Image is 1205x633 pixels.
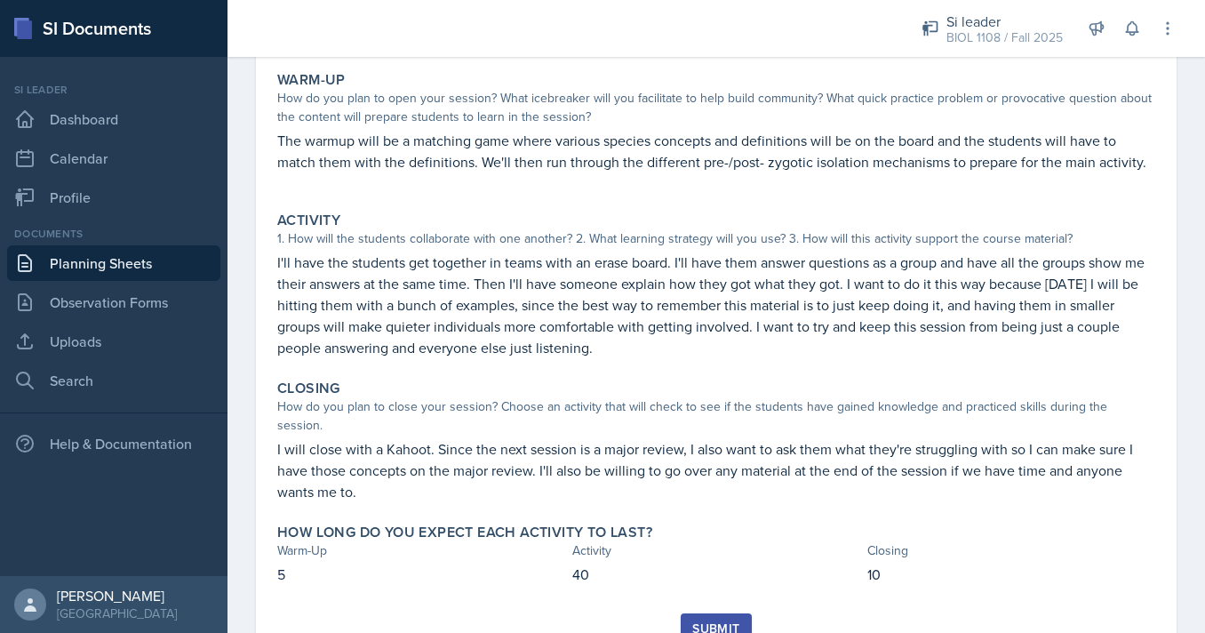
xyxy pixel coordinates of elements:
[7,363,220,398] a: Search
[277,380,340,397] label: Closing
[572,564,860,585] p: 40
[277,564,565,585] p: 5
[7,245,220,281] a: Planning Sheets
[7,82,220,98] div: Si leader
[7,226,220,242] div: Documents
[7,284,220,320] a: Observation Forms
[277,130,1155,172] p: The warmup will be a matching game where various species concepts and definitions will be on the ...
[277,397,1155,435] div: How do you plan to close your session? Choose an activity that will check to see if the students ...
[277,438,1155,502] p: I will close with a Kahoot. Since the next session is a major review, I also want to ask them wha...
[277,71,346,89] label: Warm-Up
[277,89,1155,126] div: How do you plan to open your session? What icebreaker will you facilitate to help build community...
[867,564,1155,585] p: 10
[277,252,1155,358] p: I'll have the students get together in teams with an erase board. I'll have them answer questions...
[946,28,1063,47] div: BIOL 1108 / Fall 2025
[57,587,177,605] div: [PERSON_NAME]
[572,541,860,560] div: Activity
[7,324,220,359] a: Uploads
[277,541,565,560] div: Warm-Up
[7,140,220,176] a: Calendar
[7,180,220,215] a: Profile
[277,524,652,541] label: How long do you expect each activity to last?
[277,212,340,229] label: Activity
[7,426,220,461] div: Help & Documentation
[867,541,1155,560] div: Closing
[946,11,1063,32] div: Si leader
[277,229,1155,248] div: 1. How will the students collaborate with one another? 2. What learning strategy will you use? 3....
[7,101,220,137] a: Dashboard
[57,605,177,622] div: [GEOGRAPHIC_DATA]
